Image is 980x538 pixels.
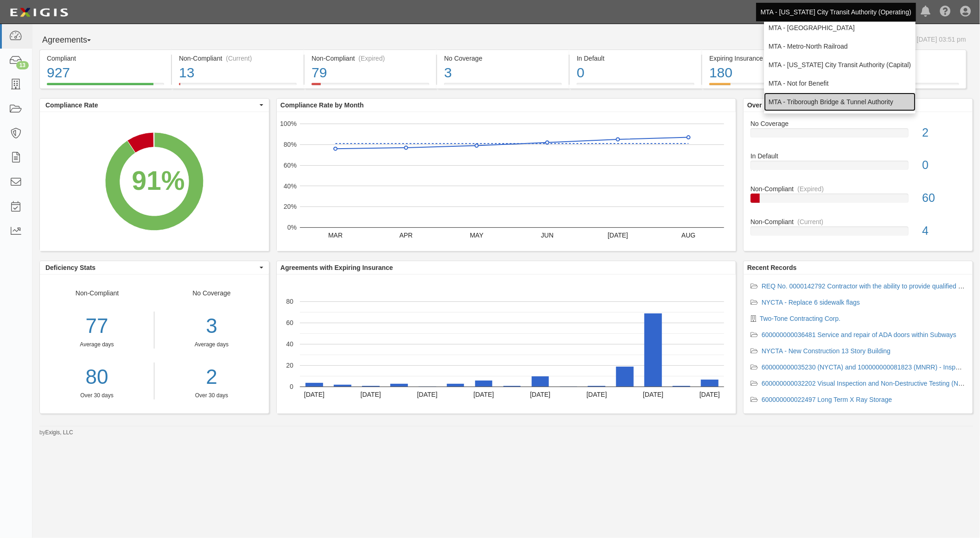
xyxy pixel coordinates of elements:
[154,288,269,400] div: No Coverage
[226,54,252,63] div: (Current)
[744,217,973,226] div: Non-Compliant
[762,347,891,355] a: NYCTA - New Construction 13 Story Building
[417,391,438,398] text: [DATE]
[541,231,554,239] text: JUN
[286,298,293,305] text: 80
[643,391,663,398] text: [DATE]
[916,190,973,206] div: 60
[45,429,73,436] a: Exigis, LLC
[161,363,262,392] a: 2
[312,54,429,63] div: Non-Compliant (Expired)
[16,61,29,69] div: 13
[577,54,694,63] div: In Default
[764,37,916,56] a: MTA - Metro-North Railroad
[284,162,297,169] text: 60%
[284,203,297,210] text: 20%
[361,391,381,398] text: [DATE]
[747,264,797,271] b: Recent Records
[760,315,840,322] a: Two-Tone Contracting Corp.
[328,231,343,239] text: MAR
[40,341,154,349] div: Average days
[277,275,736,413] svg: A chart.
[700,391,720,398] text: [DATE]
[709,63,827,83] div: 180
[45,100,257,110] span: Compliance Rate
[702,83,834,90] a: Expiring Insurance180
[764,74,916,93] a: MTA - Not for Benefit
[577,63,694,83] div: 0
[161,392,262,400] div: Over 30 days
[762,299,860,306] a: NYCTA - Replace 6 sidewalk flags
[280,101,364,109] b: Compliance Rate by Month
[287,224,297,231] text: 0%
[161,341,262,349] div: Average days
[132,162,185,200] div: 91%
[40,112,269,251] svg: A chart.
[762,331,956,338] a: 600000000036481 Service and repair of ADA doors within Subways
[172,83,304,90] a: Non-Compliant(Current)13
[751,151,966,184] a: In Default0
[744,151,973,161] div: In Default
[797,217,823,226] div: (Current)
[530,391,550,398] text: [DATE]
[586,391,607,398] text: [DATE]
[40,288,154,400] div: Non-Compliant
[916,157,973,174] div: 0
[179,63,297,83] div: 13
[161,312,262,341] div: 3
[744,184,973,194] div: Non-Compliant
[916,125,973,141] div: 2
[358,54,385,63] div: (Expired)
[277,112,736,251] svg: A chart.
[39,31,109,50] button: Agreements
[286,340,293,348] text: 40
[45,263,257,272] span: Deficiency Stats
[444,54,562,63] div: No Coverage
[40,312,154,341] div: 77
[312,63,429,83] div: 79
[284,141,297,148] text: 80%
[474,391,494,398] text: [DATE]
[747,101,817,109] b: Over 90 days Deficient
[608,231,628,239] text: [DATE]
[751,119,966,152] a: No Coverage2
[7,4,71,21] img: logo-5460c22ac91f19d4615b14bd174203de0afe785f0fc80cf4dbbc73dc1793850b.png
[179,54,297,63] div: Non-Compliant (Current)
[764,19,916,37] a: MTA - [GEOGRAPHIC_DATA]
[280,264,393,271] b: Agreements with Expiring Insurance
[47,63,164,83] div: 927
[286,362,293,369] text: 20
[762,396,892,403] a: 600000000022497 Long Term X Ray Storage
[751,217,966,243] a: Non-Compliant(Current)4
[290,383,293,390] text: 0
[764,93,916,111] a: MTA - Triborough Bridge & Tunnel Authority
[437,83,569,90] a: No Coverage3
[709,54,827,63] div: Expiring Insurance
[400,231,413,239] text: APR
[40,392,154,400] div: Over 30 days
[444,63,562,83] div: 3
[47,54,164,63] div: Compliant
[681,231,695,239] text: AUG
[744,119,973,128] div: No Coverage
[305,83,436,90] a: Non-Compliant(Expired)79
[286,319,293,326] text: 60
[40,261,269,274] button: Deficiency Stats
[570,83,701,90] a: In Default0
[751,184,966,217] a: Non-Compliant(Expired)60
[304,391,325,398] text: [DATE]
[40,363,154,392] a: 80
[39,83,171,90] a: Compliant927
[764,56,916,74] a: MTA - [US_STATE] City Transit Authority (Capital)
[756,3,916,21] a: MTA - [US_STATE] City Transit Authority (Operating)
[40,99,269,112] button: Compliance Rate
[470,231,484,239] text: MAY
[284,182,297,190] text: 40%
[280,120,297,127] text: 100%
[940,6,951,18] i: Help Center - Complianz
